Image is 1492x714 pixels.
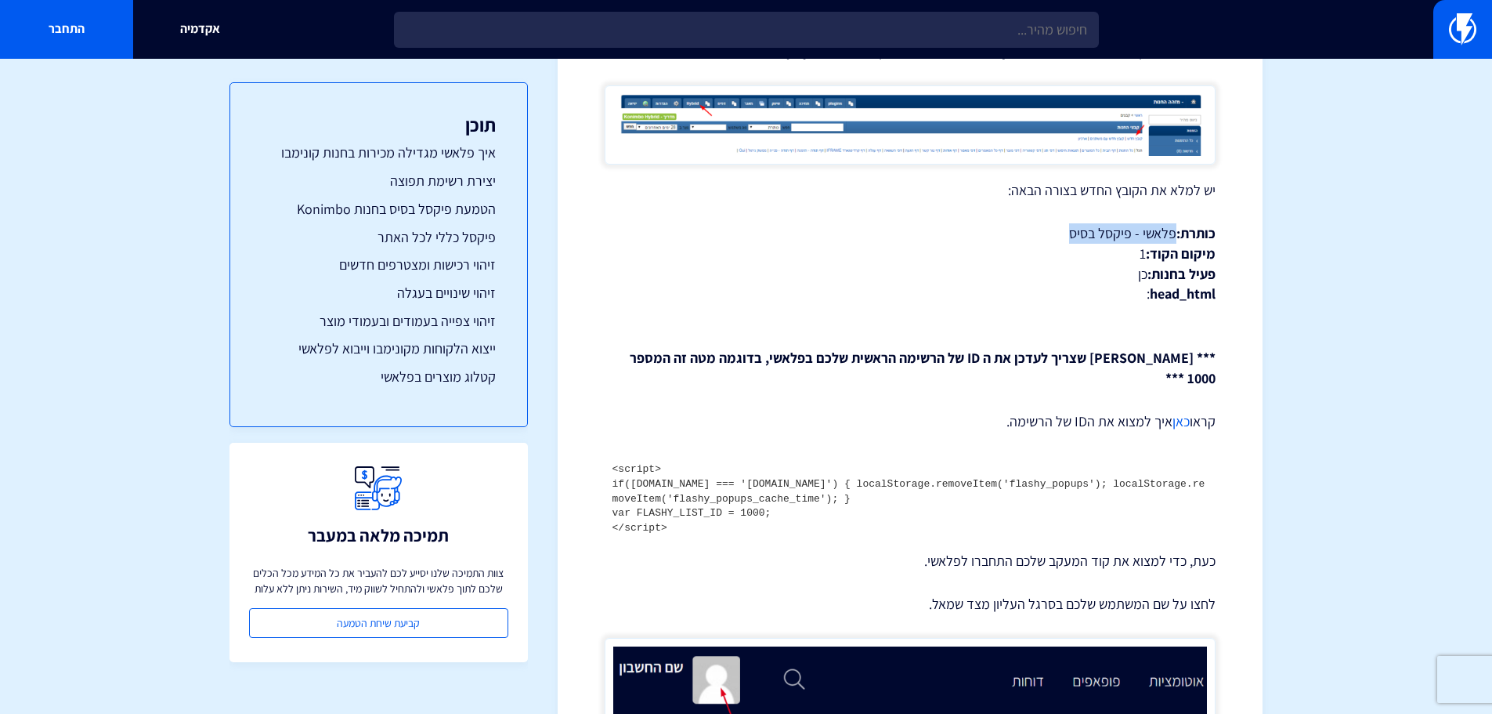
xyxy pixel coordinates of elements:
[262,227,496,248] a: פיקסל כללי לכל האתר
[262,171,496,191] a: יצירת רשימת תפוצה
[605,551,1216,571] p: כעת, כדי למצוא את קוד המעקב שלכם התחברו לפלאשי.
[605,223,1216,304] p: פלאשי - פיקסל בסיס 1 כן :
[630,349,1216,387] strong: *** [PERSON_NAME] שצריך לעדכן את ה ID של הרשימה הראשית שלכם בפלאשי, בדוגמה מטה זה המספר 1000 ***
[262,114,496,135] h3: תוכן
[262,339,496,359] a: ייצוא הלקוחות מקונימבו וייבוא לפלאשי
[605,180,1216,201] p: יש למלא את הקובץ החדש בצורה הבאה:
[1172,412,1190,430] a: כאן
[1147,265,1216,283] strong: פעיל בחנות:
[249,565,508,596] p: צוות התמיכה שלנו יסייע לכם להעביר את כל המידע מכל הכלים שלכם לתוך פלאשי ולהתחיל לשווק מיד, השירות...
[1150,285,1216,303] strong: head_html
[605,594,1216,614] p: לחצו על שם המשתמש שלכם בסרגל העליון מצד שמאל.
[262,367,496,387] a: קטלוג מוצרים בפלאשי
[1176,224,1216,242] strong: כותרת:
[262,283,496,303] a: זיהוי שינויים בעגלה
[249,608,508,638] a: קביעת שיחת הטמעה
[605,411,1216,432] p: קראו איך למצוא את הID של הרשימה.
[308,526,449,545] h3: תמיכה מלאה במעבר
[394,12,1099,48] input: חיפוש מהיר...
[262,311,496,332] a: זיהוי צפייה בעמודים ובעמודי מוצר
[1146,245,1216,263] strong: מיקום הקוד:
[262,143,496,163] a: איך פלאשי מגדילה מכירות בחנות קונימבו
[612,463,1205,533] code: <script> if([DOMAIN_NAME] === '[DOMAIN_NAME]') { localStorage.removeItem('flashy_popups'); localS...
[262,199,496,219] a: הטמעת פיקסל בסיס בחנות Konimbo
[262,255,496,275] a: זיהוי רכישות ומצטרפים חדשים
